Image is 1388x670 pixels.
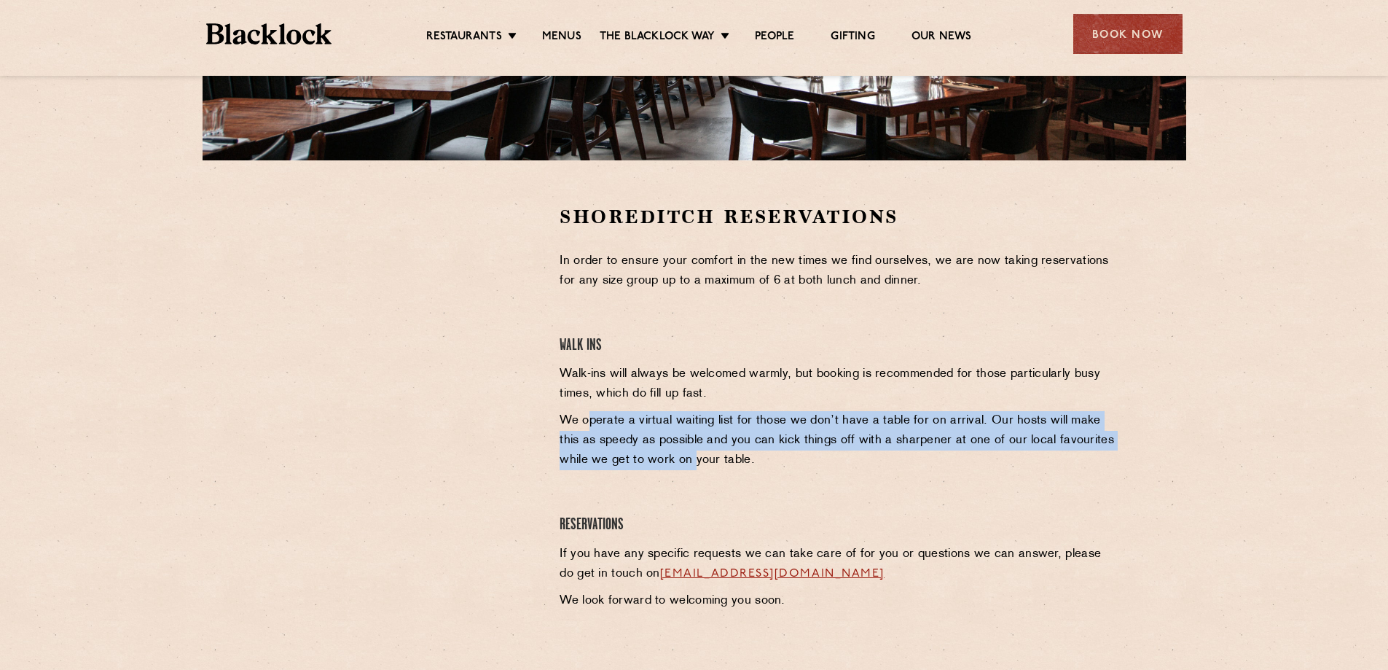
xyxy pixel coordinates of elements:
[560,204,1118,230] h2: Shoreditch Reservations
[1073,14,1183,54] div: Book Now
[560,252,1118,291] p: In order to ensure your comfort in the new times we find ourselves, we are now taking reservation...
[755,30,794,46] a: People
[426,30,502,46] a: Restaurants
[206,23,332,44] img: BL_Textured_Logo-footer-cropped.svg
[560,365,1118,404] p: Walk-ins will always be welcomed warmly, but booking is recommended for those particularly busy t...
[911,30,972,46] a: Our News
[660,568,885,580] a: [EMAIL_ADDRESS][DOMAIN_NAME]
[322,204,485,424] iframe: OpenTable make booking widget
[542,30,581,46] a: Menus
[560,336,1118,356] h4: Walk Ins
[560,515,1118,535] h4: Reservations
[560,545,1118,584] p: If you have any specific requests we can take care of for you or questions we can answer, please ...
[560,591,1118,611] p: We look forward to welcoming you soon.
[831,30,874,46] a: Gifting
[560,411,1118,470] p: We operate a virtual waiting list for those we don’t have a table for on arrival. Our hosts will ...
[600,30,715,46] a: The Blacklock Way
